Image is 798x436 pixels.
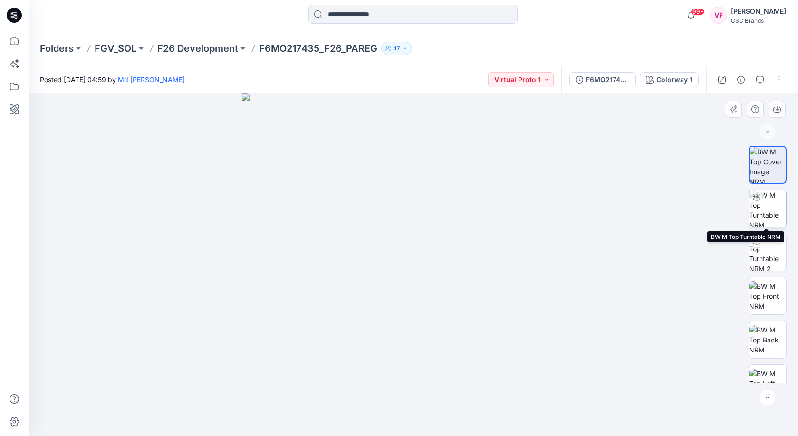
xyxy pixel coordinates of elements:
div: Colorway 1 [656,75,692,85]
button: 47 [381,42,412,55]
a: Folders [40,42,74,55]
div: [PERSON_NAME] [731,6,786,17]
button: Colorway 1 [640,72,699,87]
div: CSC Brands [731,17,786,24]
button: F6MO217435_F26_PAREG_VP1 [569,72,636,87]
span: 99+ [691,8,705,16]
img: BW M Top Cover Image NRM [750,147,786,183]
img: eyJhbGciOiJIUzI1NiIsImtpZCI6IjAiLCJzbHQiOiJzZXMiLCJ0eXAiOiJKV1QifQ.eyJkYXRhIjp7InR5cGUiOiJzdG9yYW... [242,93,585,436]
div: F6MO217435_F26_PAREG_VP1 [586,75,630,85]
img: BW M Top Turntable NRM 2 [749,234,786,271]
img: BW M Top Turntable NRM [749,190,786,227]
a: Md [PERSON_NAME] [118,76,185,84]
span: Posted [DATE] 04:59 by [40,75,185,85]
a: F26 Development [157,42,238,55]
button: Details [733,72,749,87]
p: 47 [393,43,400,54]
img: BW M Top Back NRM [749,325,786,355]
img: BW M Top Front NRM [749,281,786,311]
img: BW M Top Left NRM [749,369,786,398]
div: VF [710,7,727,24]
a: FGV_SOL [95,42,136,55]
p: F6MO217435_F26_PAREG [259,42,377,55]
